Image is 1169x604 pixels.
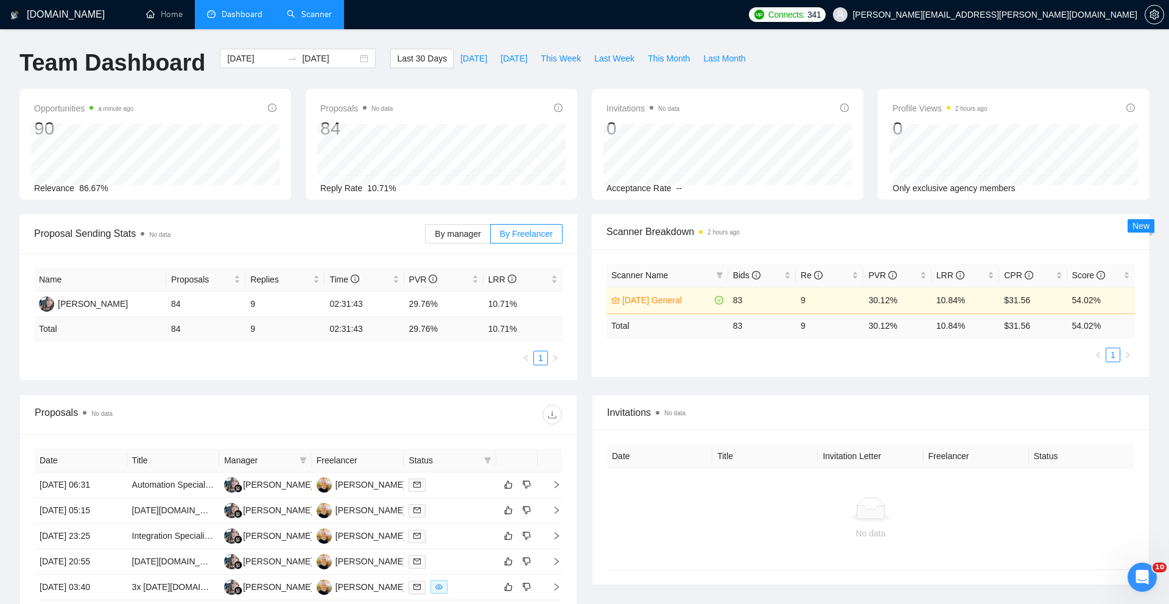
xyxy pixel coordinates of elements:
[522,582,531,592] span: dislike
[34,226,425,241] span: Proposal Sending Stats
[641,49,697,68] button: This Month
[34,317,166,341] td: Total
[224,454,295,467] span: Manager
[482,451,494,469] span: filter
[39,297,54,312] img: ED
[34,268,166,292] th: Name
[234,561,242,569] img: gigradar-bm.png
[243,555,313,568] div: [PERSON_NAME]
[504,531,513,541] span: like
[956,271,964,279] span: info-circle
[1153,563,1167,572] span: 10
[222,9,262,19] span: Dashboard
[814,271,823,279] span: info-circle
[320,117,393,140] div: 84
[1072,270,1105,280] span: Score
[127,449,220,472] th: Title
[542,480,561,489] span: right
[1106,348,1120,362] a: 1
[320,101,393,116] span: Proposals
[35,405,298,424] div: Proposals
[519,351,533,365] button: left
[932,287,999,314] td: 10.84%
[484,457,491,464] span: filter
[752,271,760,279] span: info-circle
[413,532,421,539] span: mail
[801,270,823,280] span: Re
[893,183,1016,193] span: Only exclusive agency members
[243,504,313,517] div: [PERSON_NAME]
[243,478,313,491] div: [PERSON_NAME]
[132,505,252,515] a: [DATE][DOMAIN_NAME] Setup
[335,478,405,491] div: [PERSON_NAME]
[317,581,405,591] a: ED[PERSON_NAME]
[542,583,561,591] span: right
[219,449,312,472] th: Manager
[454,49,494,68] button: [DATE]
[534,351,547,365] a: 1
[594,52,634,65] span: Last Week
[317,554,332,569] img: ED
[606,224,1135,239] span: Scanner Breakdown
[606,314,728,337] td: Total
[541,52,581,65] span: This Week
[500,229,553,239] span: By Freelancer
[224,554,239,569] img: MC
[488,275,516,284] span: LRR
[302,52,357,65] input: End date
[224,581,313,591] a: MC[PERSON_NAME]
[1120,348,1135,362] button: right
[146,9,183,19] a: homeHome
[317,505,405,514] a: ED[PERSON_NAME]
[542,405,562,424] button: download
[329,275,359,284] span: Time
[127,524,220,549] td: Integration Specialist Needed for Monday.com and MYOB AccountRight
[999,314,1067,337] td: $ 31.56
[519,554,534,569] button: dislike
[317,479,405,489] a: ED[PERSON_NAME]
[245,268,325,292] th: Replies
[664,410,686,416] span: No data
[35,472,127,498] td: [DATE] 06:31
[955,105,988,112] time: 2 hours ago
[611,296,620,304] span: crown
[435,229,480,239] span: By manager
[716,272,723,279] span: filter
[607,444,712,468] th: Date
[606,183,672,193] span: Acceptance Rate
[35,549,127,575] td: [DATE] 20:55
[224,528,239,544] img: MC
[932,314,999,337] td: 10.84 %
[606,117,679,140] div: 0
[1145,10,1164,19] a: setting
[98,105,133,112] time: a minute ago
[317,477,332,493] img: ED
[1145,5,1164,24] button: setting
[224,580,239,595] img: MC
[707,229,740,236] time: 2 hours ago
[1025,271,1033,279] span: info-circle
[754,10,764,19] img: upwork-logo.png
[166,317,245,341] td: 84
[1128,563,1157,592] iframe: Intercom live chat
[287,54,297,63] span: to
[1029,444,1134,468] th: Status
[39,298,128,308] a: ED[PERSON_NAME]
[733,270,760,280] span: Bids
[10,5,19,25] img: logo
[34,117,133,140] div: 90
[522,480,531,490] span: dislike
[224,477,239,493] img: MC
[483,292,563,317] td: 10.71%
[132,531,450,541] a: Integration Specialist Needed for [DATE][DOMAIN_NAME] and MYOB AccountRight
[171,273,231,286] span: Proposals
[533,351,548,365] li: 1
[888,271,897,279] span: info-circle
[317,530,405,540] a: ED[PERSON_NAME]
[500,52,527,65] span: [DATE]
[893,117,988,140] div: 0
[127,472,220,498] td: Automation Specialist for monday.com, Xero, and Outlook Integration
[34,101,133,116] span: Opportunities
[868,270,897,280] span: PVR
[548,351,563,365] li: Next Page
